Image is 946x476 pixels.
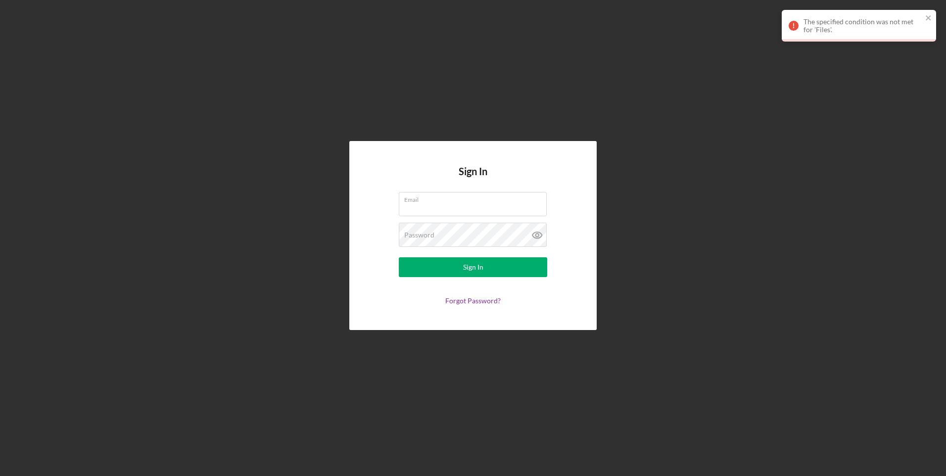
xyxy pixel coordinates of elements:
h4: Sign In [459,166,487,192]
label: Password [404,231,434,239]
a: Forgot Password? [445,296,501,305]
button: close [925,14,932,23]
div: Sign In [463,257,483,277]
button: Sign In [399,257,547,277]
label: Email [404,192,547,203]
div: The specified condition was not met for 'Files'. [804,18,922,34]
